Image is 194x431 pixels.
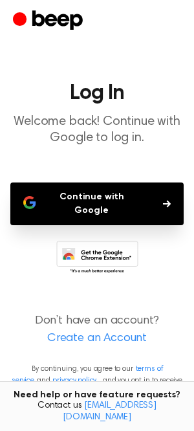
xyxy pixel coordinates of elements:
p: By continuing, you agree to our and , and you opt in to receive emails from us. [10,363,184,398]
a: Create an Account [13,330,181,348]
p: Don’t have an account? [10,313,184,348]
p: Welcome back! Continue with Google to log in. [10,114,184,146]
h1: Log In [10,83,184,104]
a: Beep [13,8,86,34]
button: Continue with Google [10,182,184,225]
a: [EMAIL_ADDRESS][DOMAIN_NAME] [63,401,156,422]
span: Contact us [8,401,186,423]
a: privacy policy [52,377,96,384]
